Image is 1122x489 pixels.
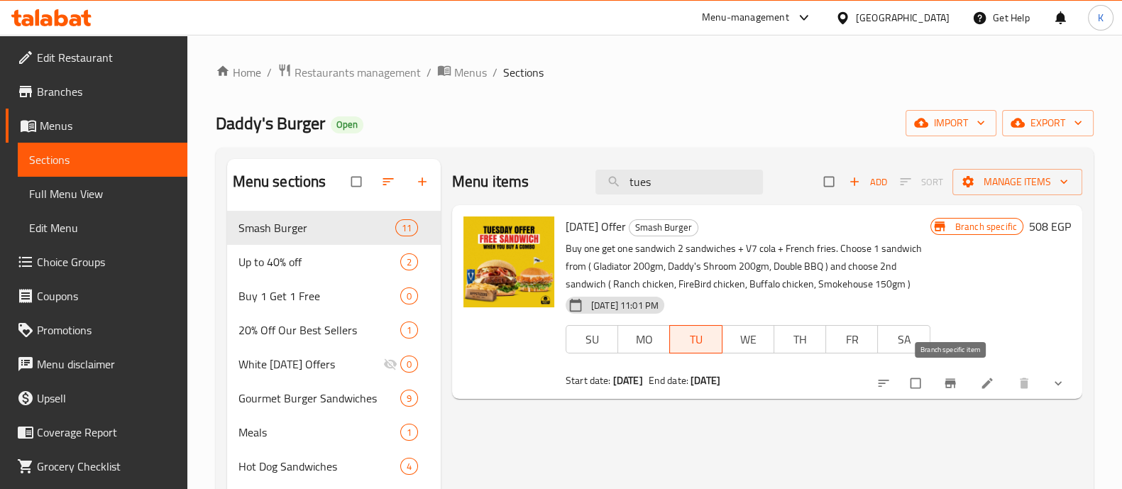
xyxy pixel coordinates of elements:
[1008,368,1043,399] button: delete
[407,166,441,197] button: Add section
[856,10,950,26] div: [GEOGRAPHIC_DATA]
[437,63,487,82] a: Menus
[401,256,417,269] span: 2
[825,325,878,353] button: FR
[1013,114,1082,132] span: export
[624,329,664,350] span: MO
[238,390,400,407] div: Gourmet Burger Sandwiches
[37,49,176,66] span: Edit Restaurant
[401,426,417,439] span: 1
[227,415,441,449] div: Meals1
[277,63,421,82] a: Restaurants management
[400,390,418,407] div: items
[238,424,400,441] span: Meals
[216,64,261,81] a: Home
[845,171,891,193] span: Add item
[267,64,272,81] li: /
[227,211,441,245] div: Smash Burger11
[877,325,930,353] button: SA
[18,211,187,245] a: Edit Menu
[454,64,487,81] span: Menus
[37,356,176,373] span: Menu disclaimer
[585,299,664,312] span: [DATE] 11:01 PM
[401,324,417,337] span: 1
[401,290,417,303] span: 0
[6,245,187,279] a: Choice Groups
[935,368,969,399] button: Branch-specific-item
[238,253,400,270] div: Up to 40% off
[238,356,383,373] span: White [DATE] Offers
[676,329,716,350] span: TU
[649,371,688,390] span: End date:
[295,64,421,81] span: Restaurants management
[29,219,176,236] span: Edit Menu
[1002,110,1094,136] button: export
[849,174,887,190] span: Add
[6,381,187,415] a: Upsell
[401,392,417,405] span: 9
[227,279,441,313] div: Buy 1 Get 1 Free0
[233,171,326,192] h2: Menu sections
[1029,216,1071,236] h6: 508 EGP
[1043,368,1077,399] button: show more
[227,347,441,381] div: White [DATE] Offers0
[6,109,187,143] a: Menus
[6,75,187,109] a: Branches
[37,287,176,304] span: Coupons
[774,325,826,353] button: TH
[669,325,722,353] button: TU
[503,64,544,81] span: Sections
[1098,10,1104,26] span: K
[6,415,187,449] a: Coverage Report
[238,356,383,373] div: White Friday Offers
[331,119,363,131] span: Open
[331,116,363,133] div: Open
[629,219,698,236] span: Smash Burger
[400,322,418,339] div: items
[227,381,441,415] div: Gourmet Burger Sandwiches9
[832,329,872,350] span: FR
[401,460,417,473] span: 4
[613,371,643,390] b: [DATE]
[6,40,187,75] a: Edit Restaurant
[238,458,400,475] span: Hot Dog Sandwiches
[29,185,176,202] span: Full Menu View
[950,220,1023,233] span: Branch specific
[18,177,187,211] a: Full Menu View
[566,240,930,293] p: Buy one get one sandwich 2 sandwiches + V7 cola + French fries. Choose 1 sandwich from ( Gladiato...
[37,322,176,339] span: Promotions
[401,358,417,371] span: 0
[216,63,1094,82] nav: breadcrumb
[400,424,418,441] div: items
[566,325,618,353] button: SU
[238,322,400,339] span: 20% Off Our Best Sellers
[227,449,441,483] div: Hot Dog Sandwiches4
[238,287,400,304] span: Buy 1 Get 1 Free
[566,371,611,390] span: Start date:
[427,64,431,81] li: /
[383,357,397,371] svg: Inactive section
[343,168,373,195] span: Select all sections
[37,390,176,407] span: Upsell
[227,313,441,347] div: 20% Off Our Best Sellers1
[617,325,670,353] button: MO
[722,325,774,353] button: WE
[868,368,902,399] button: sort-choices
[952,169,1082,195] button: Manage items
[691,371,720,390] b: [DATE]
[572,329,612,350] span: SU
[6,279,187,313] a: Coupons
[780,329,820,350] span: TH
[463,216,554,307] img: Tuesday Offer
[395,219,418,236] div: items
[37,83,176,100] span: Branches
[845,171,891,193] button: Add
[702,9,789,26] div: Menu-management
[917,114,985,132] span: import
[238,219,395,236] span: Smash Burger
[964,173,1071,191] span: Manage items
